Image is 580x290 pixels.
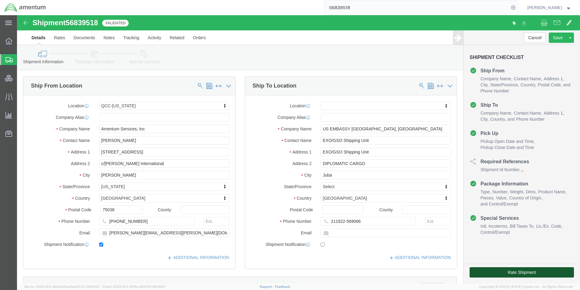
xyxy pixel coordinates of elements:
[4,3,46,12] img: logo
[24,285,99,288] span: Server: 2025.19.0-49328d0a35e
[141,285,165,288] span: [DATE] 09:39:01
[17,15,580,284] iframe: FS Legacy Container
[325,0,509,15] input: Search for shipment number, reference number
[260,285,275,288] a: Support
[479,284,573,289] span: Copyright © [DATE]-[DATE] Agistix Inc., All Rights Reserved
[527,4,572,11] button: [PERSON_NAME]
[75,285,99,288] span: [DATE] 09:50:51
[275,285,290,288] a: Feedback
[527,4,562,11] span: Jason Martin
[102,285,165,288] span: Client: 2025.19.0-129fbcf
